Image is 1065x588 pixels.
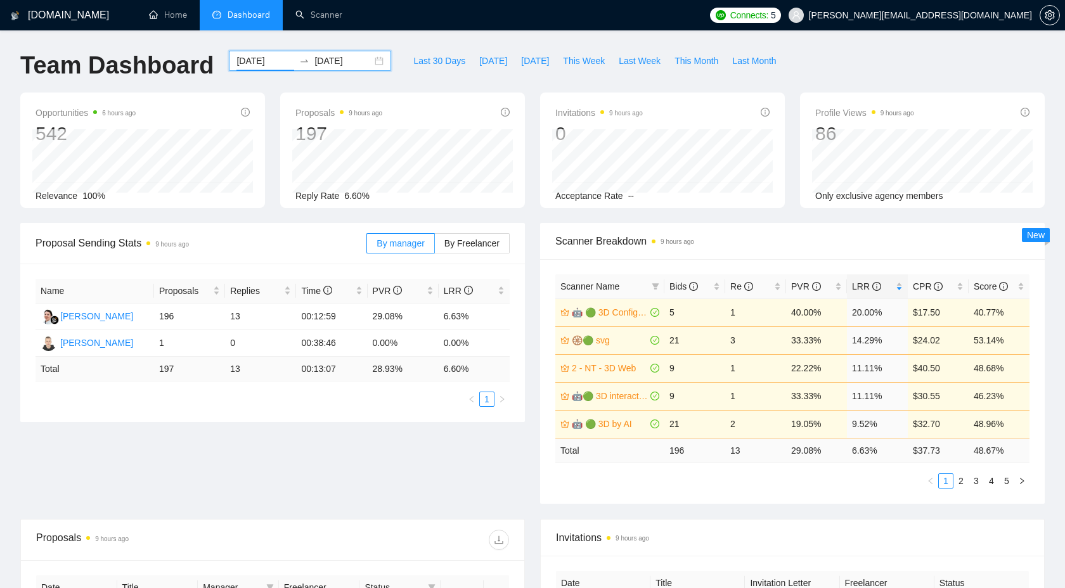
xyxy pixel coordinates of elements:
td: 40.00% [786,298,847,326]
a: 🤖 🟢 3D by AI [572,417,648,431]
a: 1 [939,474,953,488]
td: 11.11% [847,354,908,382]
span: Re [730,281,753,291]
td: 46.23% [969,382,1029,410]
span: PVR [373,286,403,296]
span: info-circle [761,108,770,117]
a: 3 [969,474,983,488]
td: 48.68% [969,354,1029,382]
span: Only exclusive agency members [815,191,943,201]
span: 6.60% [344,191,370,201]
img: MK [41,309,56,324]
span: Last 30 Days [413,54,465,68]
input: End date [314,54,372,68]
span: crown [560,392,569,400]
a: homeHome [149,10,187,20]
td: 28.93 % [368,357,439,381]
div: [PERSON_NAME] [60,309,133,323]
time: 6 hours ago [102,110,136,117]
span: crown [560,364,569,373]
li: 1 [479,392,494,407]
span: right [1018,477,1026,485]
button: setting [1040,5,1060,25]
time: 9 hours ago [349,110,382,117]
td: $30.55 [908,382,969,410]
span: swap-right [299,56,309,66]
td: 48.96% [969,410,1029,438]
td: 00:12:59 [296,304,367,330]
td: 29.08 % [786,438,847,463]
li: 5 [999,473,1014,489]
span: crown [560,419,569,428]
button: This Month [668,51,725,71]
span: info-circle [464,286,473,295]
a: MK[PERSON_NAME] [41,310,133,321]
li: Next Page [494,392,510,407]
span: Connects: [730,8,768,22]
span: CPR [913,281,943,291]
span: 100% [82,191,105,201]
span: LRR [852,281,881,291]
span: info-circle [934,282,943,291]
a: 1 [480,392,494,406]
td: 6.60 % [439,357,510,381]
span: Last Month [732,54,776,68]
td: $40.50 [908,354,969,382]
td: 33.33% [786,326,847,354]
span: Bids [669,281,698,291]
span: Last Week [619,54,661,68]
span: info-circle [501,108,510,117]
div: Proposals [36,530,273,550]
button: Last Month [725,51,783,71]
li: 3 [969,473,984,489]
td: 13 [725,438,786,463]
img: AM [41,335,56,351]
td: 53.14% [969,326,1029,354]
a: 🛞🟢 svg [572,333,648,347]
span: info-circle [744,282,753,291]
span: setting [1040,10,1059,20]
span: right [498,395,506,403]
button: Last 30 Days [406,51,472,71]
time: 9 hours ago [155,241,189,248]
li: 1 [938,473,953,489]
span: LRR [444,286,473,296]
li: 2 [953,473,969,489]
span: Dashboard [228,10,270,20]
button: left [923,473,938,489]
div: [PERSON_NAME] [60,336,133,350]
td: 00:38:46 [296,330,367,357]
span: -- [628,191,634,201]
span: user [792,11,801,20]
td: $17.50 [908,298,969,326]
td: 13 [225,304,296,330]
span: Relevance [35,191,77,201]
a: setting [1040,10,1060,20]
span: Scanner Breakdown [555,233,1029,249]
span: crown [560,308,569,317]
td: $32.70 [908,410,969,438]
li: 4 [984,473,999,489]
td: $24.02 [908,326,969,354]
li: Next Page [1014,473,1029,489]
h1: Team Dashboard [20,51,214,80]
a: 🤖 🟢 3D Configurator [572,305,648,319]
td: 00:13:07 [296,357,367,381]
span: Replies [230,284,281,298]
td: 0.00% [368,330,439,357]
div: 542 [35,122,136,146]
button: This Week [556,51,612,71]
td: 196 [154,304,225,330]
span: download [489,535,508,545]
a: 2 [954,474,968,488]
td: 1 [154,330,225,357]
span: crown [560,336,569,345]
li: Previous Page [464,392,479,407]
iframe: To enrich screen reader interactions, please activate Accessibility in Grammarly extension settings [1022,545,1052,575]
div: 86 [815,122,914,146]
div: 0 [555,122,643,146]
span: dashboard [212,10,221,19]
span: Scanner Name [560,281,619,291]
span: check-circle [650,336,659,345]
td: 1 [725,382,786,410]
